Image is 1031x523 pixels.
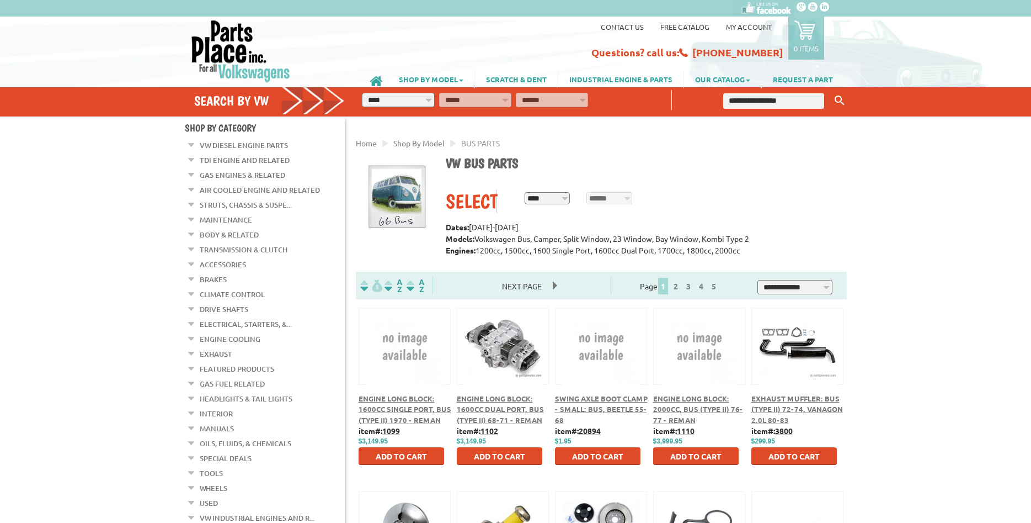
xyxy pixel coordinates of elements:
u: 1099 [382,426,400,436]
a: Air Cooled Engine and Related [200,183,320,197]
a: Oils, Fluids, & Chemicals [200,436,291,451]
p: 0 items [794,44,819,53]
u: 3800 [775,426,793,436]
u: 1110 [677,426,695,436]
a: 2 [671,281,681,291]
u: 1102 [480,426,498,436]
a: Headlights & Tail Lights [200,392,292,406]
span: Add to Cart [376,451,427,461]
a: Home [356,138,377,148]
a: Wheels [200,481,227,495]
a: Maintenance [200,213,252,227]
a: Next Page [491,281,553,291]
strong: Models: [446,234,474,244]
span: Next Page [491,278,553,294]
span: $3,149.95 [359,437,388,445]
img: Sort by Headline [382,279,404,292]
b: item#: [555,426,601,436]
a: Special Deals [200,451,252,466]
a: Shop By Model [393,138,445,148]
a: Engine Cooling [200,332,260,346]
strong: Dates: [446,222,469,232]
b: item#: [457,426,498,436]
a: Engine Long Block: 1600cc Dual Port, Bus (Type II) 68-71 - Reman [457,394,544,425]
a: Contact us [601,22,644,31]
a: Gas Engines & Related [200,168,285,182]
a: 0 items [788,17,824,60]
a: Electrical, Starters, &... [200,317,292,331]
span: $299.95 [751,437,775,445]
img: filterpricelow.svg [360,279,382,292]
a: SHOP BY MODEL [388,70,474,88]
button: Add to Cart [653,447,739,465]
a: Free Catalog [660,22,709,31]
img: Bus [364,165,429,230]
a: Interior [200,406,233,421]
button: Add to Cart [555,447,640,465]
b: item#: [751,426,793,436]
button: Keyword Search [831,92,848,110]
a: Tools [200,466,223,480]
a: TDI Engine and Related [200,153,290,167]
button: Add to Cart [751,447,837,465]
span: 1 [658,278,668,294]
a: INDUSTRIAL ENGINE & PARTS [558,70,683,88]
a: Struts, Chassis & Suspe... [200,198,292,212]
strong: Engines: [446,245,476,255]
b: item#: [653,426,695,436]
b: item#: [359,426,400,436]
span: Add to Cart [474,451,525,461]
a: REQUEST A PART [762,70,844,88]
a: Exhaust [200,347,232,361]
a: Featured Products [200,362,274,376]
div: Select [446,189,496,213]
a: Gas Fuel Related [200,377,265,391]
h4: Search by VW [194,93,345,109]
a: Brakes [200,272,227,287]
span: BUS PARTS [461,138,500,148]
a: VW Diesel Engine Parts [200,138,288,152]
a: Exhaust Muffler: Bus (Type II) 72-74, Vanagon 2.0L 80-83 [751,394,843,425]
img: Parts Place Inc! [190,19,291,83]
button: Add to Cart [457,447,542,465]
a: Manuals [200,421,234,436]
a: SCRATCH & DENT [475,70,558,88]
a: 5 [709,281,719,291]
h1: VW Bus parts [446,155,838,173]
div: Page [611,277,748,294]
a: 3 [683,281,693,291]
span: $3,149.95 [457,437,486,445]
a: Accessories [200,257,246,272]
span: Add to Cart [572,451,623,461]
a: Drive Shafts [200,302,248,316]
a: Engine Long Block: 1600cc Single Port, Bus (Type II) 1970 - Reman [359,394,451,425]
a: Used [200,496,218,510]
img: Sort by Sales Rank [404,279,426,292]
u: 20894 [579,426,601,436]
a: Transmission & Clutch [200,242,287,257]
span: Add to Cart [670,451,722,461]
a: 4 [696,281,706,291]
a: Swing Axle Boot Clamp - Small: Bus, Beetle 55-68 [555,394,648,425]
a: Body & Related [200,228,259,242]
a: Engine Long Block: 2000cc, Bus (Type II) 76-77 - Reman [653,394,743,425]
span: $3,999.95 [653,437,682,445]
span: Add to Cart [768,451,820,461]
h4: Shop By Category [185,122,345,134]
p: [DATE]-[DATE] Volkswagen Bus, Camper, Split Window, 23 Window, Bay Window, Kombi Type 2 1200cc, 1... [446,221,838,256]
a: My Account [726,22,772,31]
a: OUR CATALOG [684,70,761,88]
span: $1.95 [555,437,571,445]
button: Add to Cart [359,447,444,465]
a: Climate Control [200,287,265,302]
